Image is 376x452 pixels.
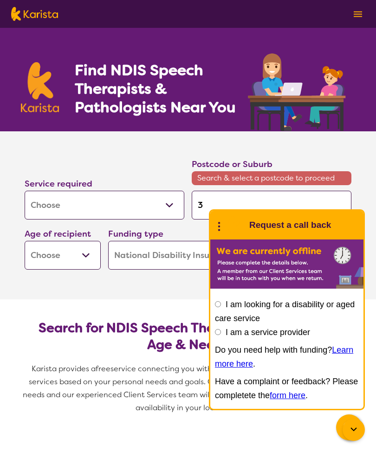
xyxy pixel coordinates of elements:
img: Karista [225,216,244,234]
span: Karista provides a [32,364,96,374]
label: I am looking for a disability or aged care service [215,300,355,323]
img: speech-therapy [240,50,355,131]
label: Service required [25,178,92,189]
p: Do you need help with funding? . [215,343,359,371]
label: Age of recipient [25,228,91,239]
img: Karista logo [11,7,58,21]
h1: Request a call back [249,218,331,232]
label: I am a service provider [226,328,310,337]
img: Karista offline chat form to request call back [210,239,363,289]
a: form here [270,391,305,400]
input: Type [192,191,351,220]
p: Have a complaint or feedback? Please completete the . [215,375,359,402]
label: Postcode or Suburb [192,159,272,170]
h2: Search for NDIS Speech Therapists by Location, Age & Needs [32,320,344,353]
img: menu [354,11,362,17]
h1: Find NDIS Speech Therapists & Pathologists Near You [75,61,246,116]
button: Channel Menu [336,414,362,440]
span: free [96,364,110,374]
img: Karista logo [21,62,59,112]
label: Funding type [108,228,163,239]
span: service connecting you with Speech Pathologists and other NDIS services based on your personal ne... [23,364,356,413]
span: Search & select a postcode to proceed [192,171,351,185]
